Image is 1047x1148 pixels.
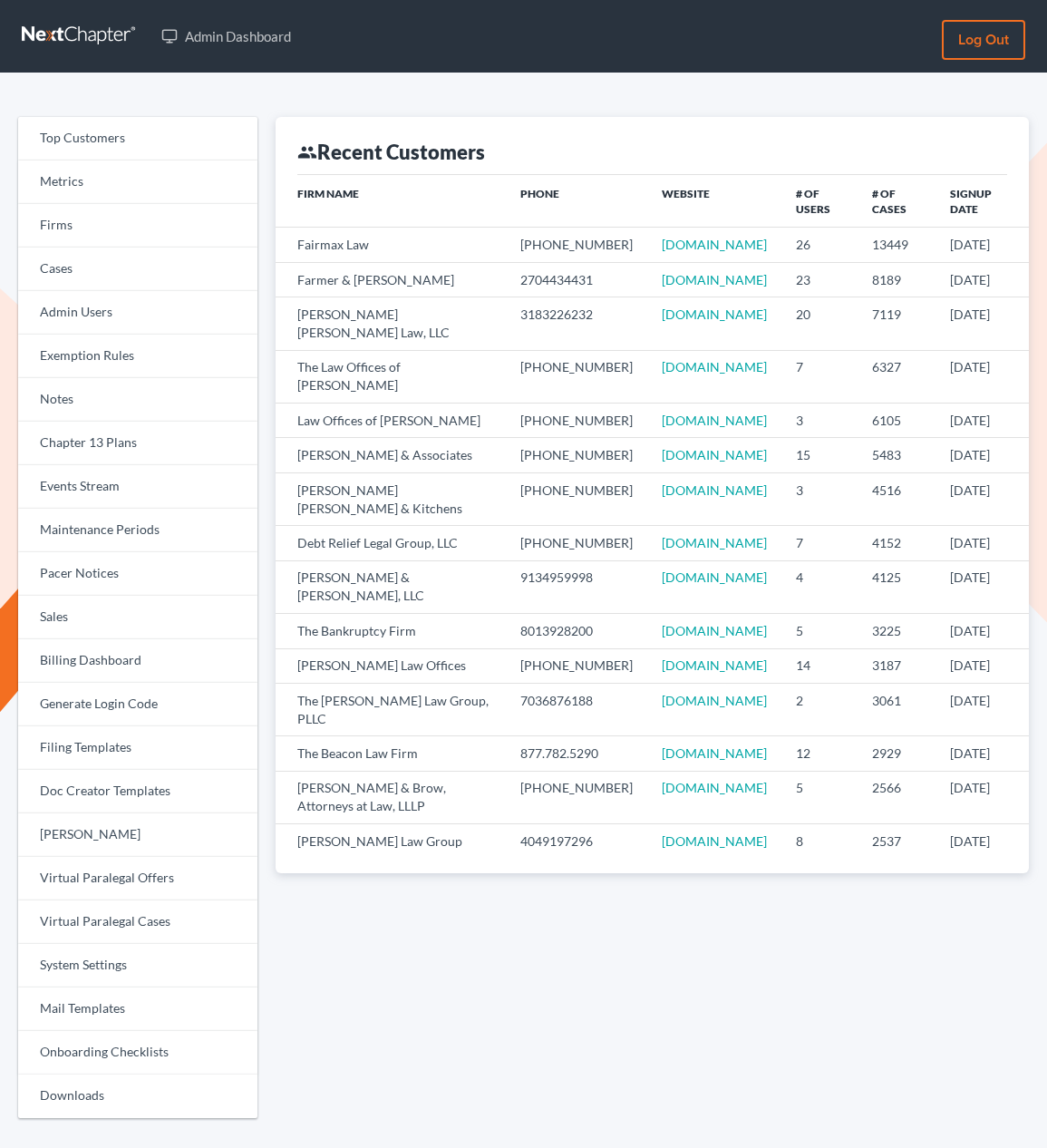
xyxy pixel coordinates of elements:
a: Maintenance Periods [18,509,257,552]
a: Admin Dashboard [152,20,300,53]
td: Debt Relief Legal Group, LLC [276,526,506,560]
a: [DOMAIN_NAME] [662,780,767,795]
a: Cases [18,248,257,291]
div: Recent Customers [297,139,485,165]
td: [DATE] [936,350,1029,403]
a: [DOMAIN_NAME] [662,535,767,550]
a: Notes [18,378,257,422]
td: The [PERSON_NAME] Law Group, PLLC [276,683,506,735]
a: [DOMAIN_NAME] [662,272,767,287]
td: 2704434431 [506,262,647,297]
td: [PHONE_NUMBER] [506,648,647,683]
a: [DOMAIN_NAME] [662,447,767,462]
td: [DATE] [936,526,1029,560]
td: 7036876188 [506,683,647,735]
td: [DATE] [936,614,1029,648]
td: Farmer & [PERSON_NAME] [276,262,506,297]
a: [DOMAIN_NAME] [662,833,767,849]
td: Law Offices of [PERSON_NAME] [276,404,506,438]
td: Fairmax Law [276,228,506,262]
td: 4049197296 [506,824,647,859]
a: Top Customers [18,117,257,161]
td: 3 [781,404,858,438]
td: 5483 [858,438,935,472]
td: 4 [781,560,858,613]
td: 3 [781,472,858,525]
td: [PERSON_NAME] Law Group [276,824,506,859]
td: 2566 [858,771,935,823]
td: 877.782.5290 [506,736,647,771]
td: The Bankruptcy Firm [276,614,506,648]
th: # of Users [781,175,858,228]
td: 5 [781,771,858,823]
td: [PHONE_NUMBER] [506,438,647,472]
i: group [297,142,317,162]
td: 6105 [858,404,935,438]
td: 3061 [858,683,935,735]
a: Generate Login Code [18,683,257,726]
a: [PERSON_NAME] [18,813,257,857]
td: [PERSON_NAME] [PERSON_NAME] & Kitchens [276,472,506,525]
td: 2 [781,683,858,735]
td: [PHONE_NUMBER] [506,472,647,525]
a: Virtual Paralegal Offers [18,857,257,900]
td: 23 [781,262,858,297]
a: Onboarding Checklists [18,1031,257,1075]
td: 26 [781,228,858,262]
a: [DOMAIN_NAME] [662,693,767,708]
td: [DATE] [936,472,1029,525]
td: [DATE] [936,824,1029,859]
td: [PERSON_NAME] [PERSON_NAME] Law, LLC [276,297,506,350]
a: Sales [18,596,257,639]
a: Pacer Notices [18,552,257,596]
a: [DOMAIN_NAME] [662,306,767,322]
a: [DOMAIN_NAME] [662,237,767,252]
th: Phone [506,175,647,228]
a: Firms [18,204,257,248]
td: 2537 [858,824,935,859]
a: [DOMAIN_NAME] [662,623,767,638]
td: 4516 [858,472,935,525]
td: 14 [781,648,858,683]
td: [PHONE_NUMBER] [506,228,647,262]
a: [DOMAIN_NAME] [662,413,767,428]
a: Doc Creator Templates [18,770,257,813]
td: 5 [781,614,858,648]
td: 8 [781,824,858,859]
td: [DATE] [936,771,1029,823]
td: [DATE] [936,648,1029,683]
a: Chapter 13 Plans [18,422,257,465]
a: Mail Templates [18,987,257,1031]
td: 6327 [858,350,935,403]
td: [DATE] [936,438,1029,472]
td: [DATE] [936,228,1029,262]
a: [DOMAIN_NAME] [662,745,767,761]
td: 2929 [858,736,935,771]
td: [PERSON_NAME] & Associates [276,438,506,472]
td: [PHONE_NUMBER] [506,526,647,560]
td: 3225 [858,614,935,648]
a: Admin Users [18,291,257,335]
td: 3187 [858,648,935,683]
td: [DATE] [936,297,1029,350]
td: 7 [781,526,858,560]
td: 4152 [858,526,935,560]
td: 4125 [858,560,935,613]
a: Metrics [18,161,257,204]
td: 7119 [858,297,935,350]
a: System Settings [18,944,257,987]
th: Website [647,175,781,228]
td: [DATE] [936,262,1029,297]
td: 20 [781,297,858,350]
td: [PHONE_NUMBER] [506,771,647,823]
td: [PERSON_NAME] & Brow, Attorneys at Law, LLLP [276,771,506,823]
td: [DATE] [936,560,1029,613]
td: 9134959998 [506,560,647,613]
td: [PHONE_NUMBER] [506,350,647,403]
a: Filing Templates [18,726,257,770]
td: 7 [781,350,858,403]
a: [DOMAIN_NAME] [662,657,767,673]
a: Downloads [18,1075,257,1118]
td: 8189 [858,262,935,297]
td: [DATE] [936,683,1029,735]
